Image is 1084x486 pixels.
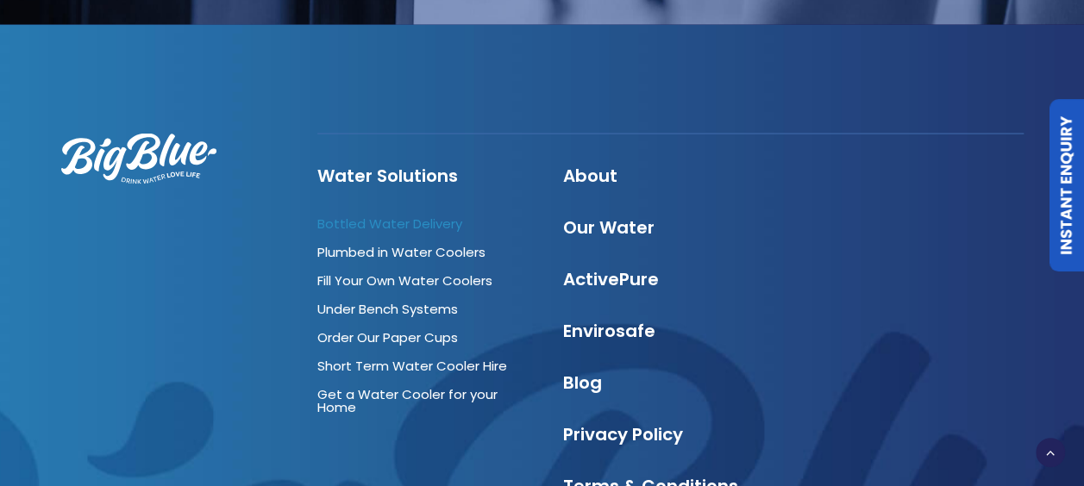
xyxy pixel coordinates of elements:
[563,422,683,446] a: Privacy Policy
[317,271,492,290] a: Fill Your Own Water Coolers
[970,372,1060,462] iframe: Chatbot
[317,357,507,375] a: Short Term Water Cooler Hire
[563,164,617,188] a: About
[563,267,659,291] a: ActivePure
[317,328,458,346] a: Order Our Paper Cups
[1050,99,1084,271] a: Instant Enquiry
[317,385,498,416] a: Get a Water Cooler for your Home
[563,319,655,343] a: Envirosafe
[563,371,602,395] a: Blog
[317,215,462,233] a: Bottled Water Delivery
[317,243,486,261] a: Plumbed in Water Coolers
[317,165,532,186] h4: Water Solutions
[317,300,458,318] a: Under Bench Systems
[563,215,655,240] a: Our Water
